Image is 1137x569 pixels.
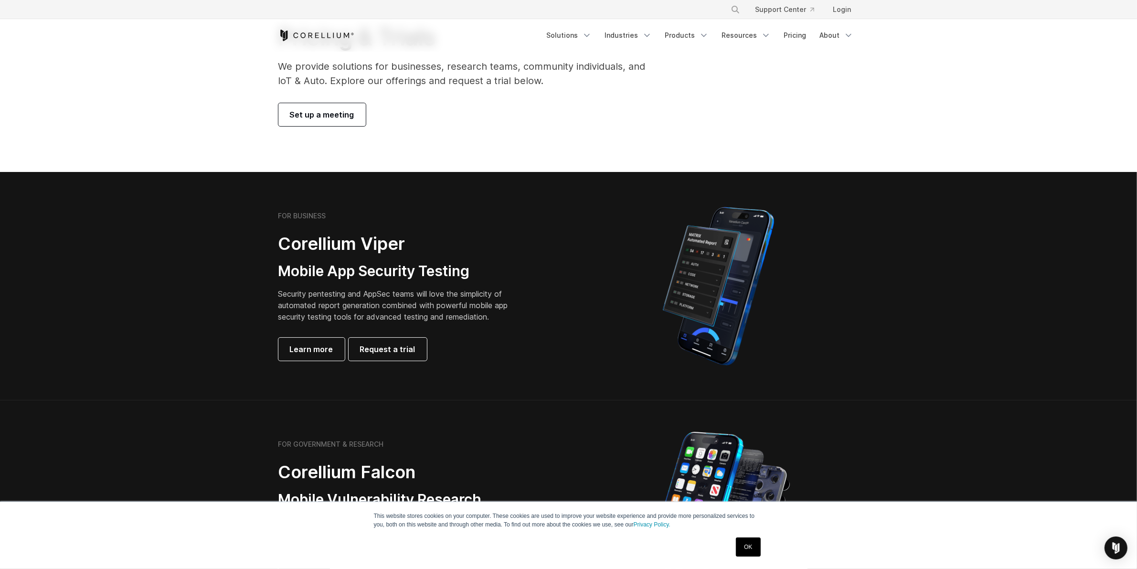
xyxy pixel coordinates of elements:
[634,521,670,528] a: Privacy Policy.
[541,27,859,44] div: Navigation Menu
[278,233,523,255] h2: Corellium Viper
[814,27,859,44] a: About
[278,288,523,322] p: Security pentesting and AppSec teams will love the simplicity of automated report generation comb...
[719,1,859,18] div: Navigation Menu
[716,27,776,44] a: Resources
[290,344,333,355] span: Learn more
[736,537,760,557] a: OK
[748,1,822,18] a: Support Center
[278,30,354,41] a: Corellium Home
[278,262,523,280] h3: Mobile App Security Testing
[278,440,384,449] h6: FOR GOVERNMENT & RESEARCH
[278,212,326,220] h6: FOR BUSINESS
[374,512,764,529] p: This website stores cookies on your computer. These cookies are used to improve your website expe...
[278,338,345,361] a: Learn more
[278,462,546,483] h2: Corellium Falcon
[541,27,597,44] a: Solutions
[1105,537,1127,559] div: Open Intercom Messenger
[290,109,354,120] span: Set up a meeting
[278,59,659,88] p: We provide solutions for businesses, research teams, community individuals, and IoT & Auto. Explo...
[778,27,812,44] a: Pricing
[599,27,658,44] a: Industries
[349,338,427,361] a: Request a trial
[727,1,744,18] button: Search
[360,344,415,355] span: Request a trial
[826,1,859,18] a: Login
[278,103,366,126] a: Set up a meeting
[659,27,714,44] a: Products
[647,203,790,370] img: Corellium MATRIX automated report on iPhone showing app vulnerability test results across securit...
[278,491,546,509] h3: Mobile Vulnerability Research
